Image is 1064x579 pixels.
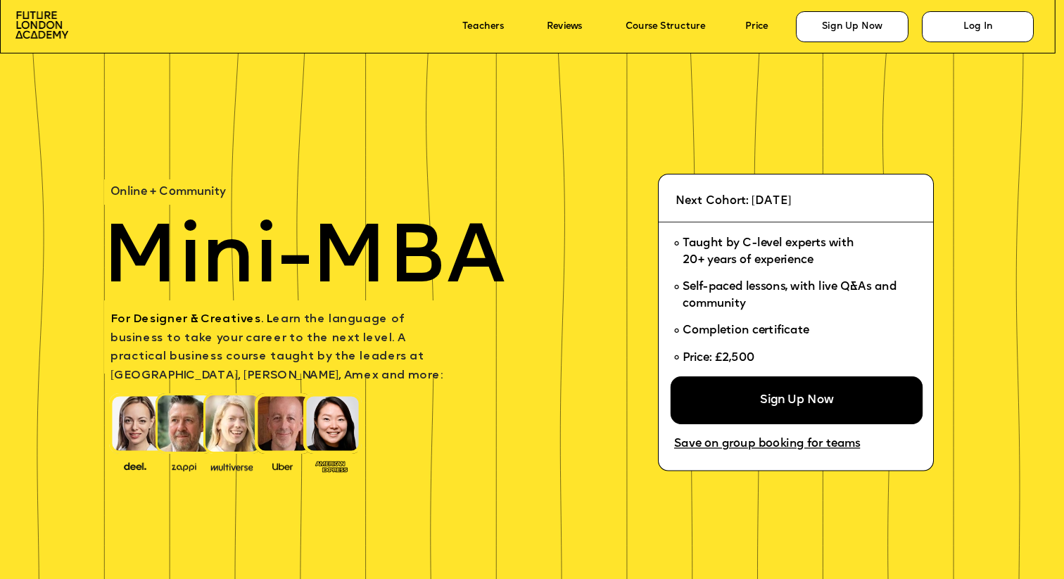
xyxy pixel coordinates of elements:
span: Taught by C-level experts with 20+ years of experience [683,238,854,267]
img: image-b2f1584c-cbf7-4a77-bbe0-f56ae6ee31f2.png [163,460,205,471]
span: Completion certificate [683,325,809,336]
span: Online + Community [110,187,226,198]
img: image-b7d05013-d886-4065-8d38-3eca2af40620.png [207,459,257,472]
span: earn the language of business to take your career to the next level. A practical business course ... [110,314,443,381]
span: For Designer & Creatives. L [110,314,272,325]
a: Price [745,22,768,32]
a: Save on group booking for teams [674,438,860,451]
img: image-388f4489-9820-4c53-9b08-f7df0b8d4ae2.png [114,459,156,472]
img: image-aac980e9-41de-4c2d-a048-f29dd30a0068.png [15,11,68,38]
img: image-99cff0b2-a396-4aab-8550-cf4071da2cb9.png [262,460,303,471]
span: Price: £2,500 [683,352,755,364]
span: Self-paced lessons, with live Q&As and community [683,282,900,310]
img: image-93eab660-639c-4de6-957c-4ae039a0235a.png [310,458,352,473]
span: Mini-MBA [102,219,505,302]
span: Next Cohort: [DATE] [676,196,791,207]
a: Reviews [547,22,582,32]
a: Teachers [462,22,504,32]
a: Course Structure [626,22,706,32]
